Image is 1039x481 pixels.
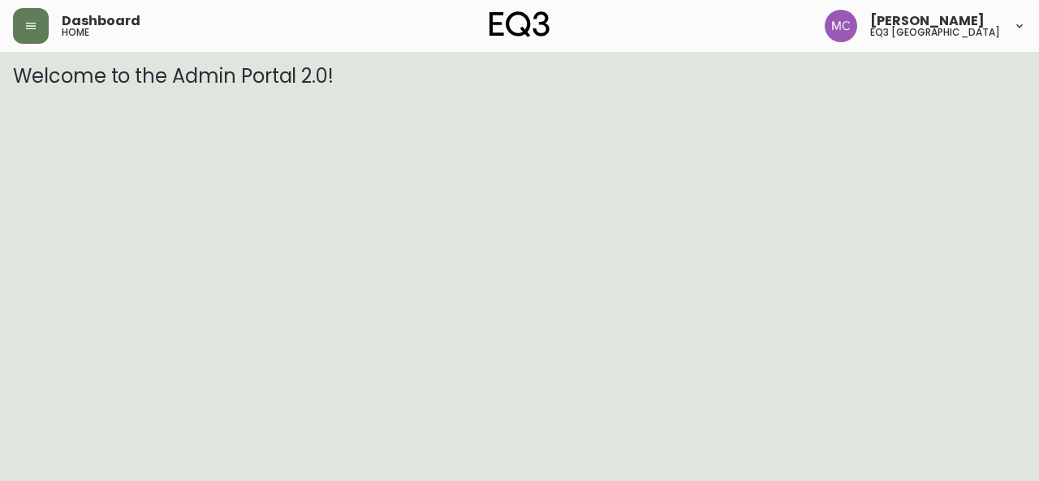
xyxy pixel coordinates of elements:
[62,28,89,37] h5: home
[825,10,857,42] img: 6dbdb61c5655a9a555815750a11666cc
[62,15,140,28] span: Dashboard
[870,15,985,28] span: [PERSON_NAME]
[870,28,1000,37] h5: eq3 [GEOGRAPHIC_DATA]
[489,11,550,37] img: logo
[13,65,1026,88] h3: Welcome to the Admin Portal 2.0!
